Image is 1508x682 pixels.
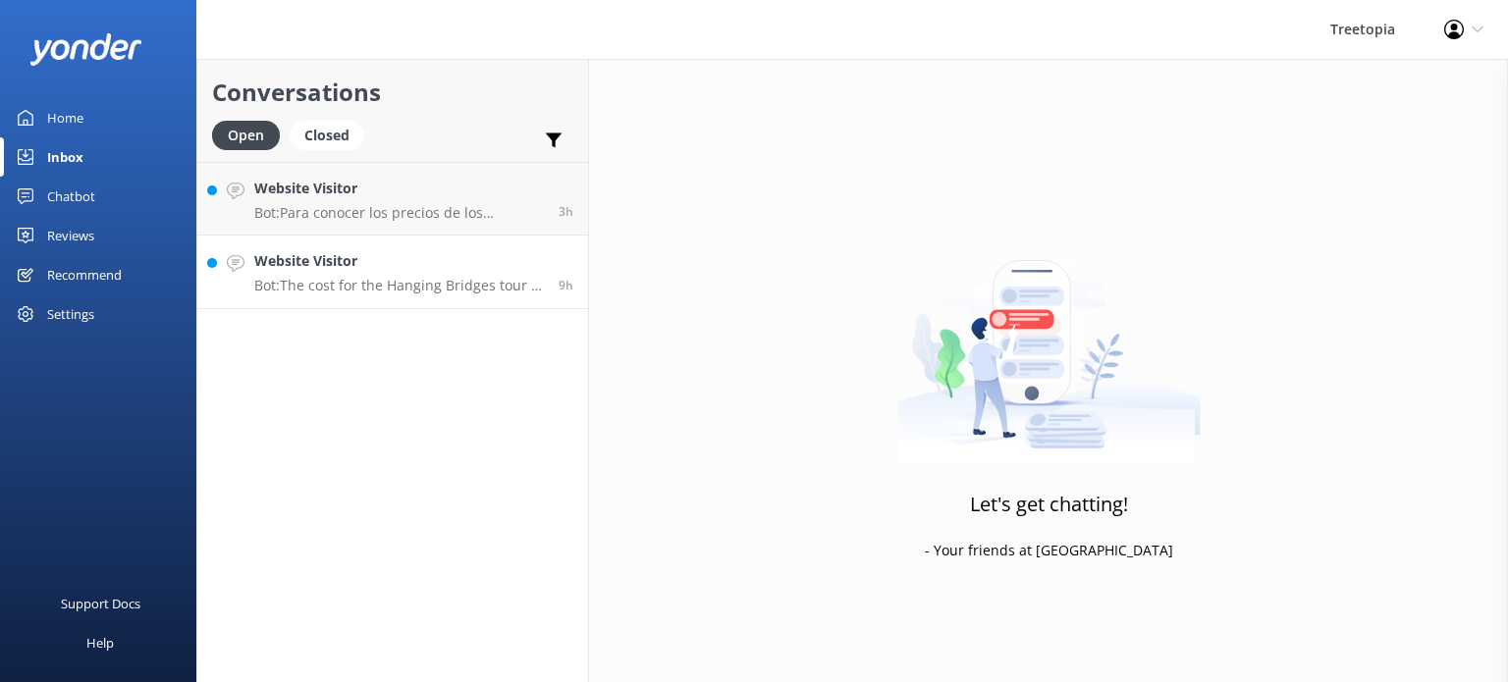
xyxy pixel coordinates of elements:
p: Bot: Para conocer los precios de los paquetes y realizar una reserva, te recomiendo visitar nuest... [254,204,544,222]
a: Closed [290,124,374,145]
div: Support Docs [61,584,140,623]
a: Website VisitorBot:Para conocer los precios de los paquetes y realizar una reserva, te recomiendo... [197,162,588,236]
img: yonder-white-logo.png [29,33,142,66]
a: Open [212,124,290,145]
h3: Let's get chatting! [970,489,1128,520]
p: Bot: The cost for the Hanging Bridges tour is $61.02 for adults on a guided tour and $47 for an a... [254,277,544,294]
div: Inbox [47,137,83,177]
p: - Your friends at [GEOGRAPHIC_DATA] [925,540,1173,561]
div: Help [86,623,114,662]
div: Chatbot [47,177,95,216]
h4: Website Visitor [254,250,544,272]
a: Website VisitorBot:The cost for the Hanging Bridges tour is $61.02 for adults on a guided tour an... [197,236,588,309]
div: Closed [290,121,364,150]
div: Settings [47,294,94,334]
h4: Website Visitor [254,178,544,199]
div: Reviews [47,216,94,255]
span: Oct 04 2025 04:26pm (UTC -06:00) America/Mexico_City [559,203,573,220]
div: Home [47,98,83,137]
h2: Conversations [212,74,573,111]
img: artwork of a man stealing a conversation from at giant smartphone [897,219,1201,464]
span: Oct 04 2025 10:06am (UTC -06:00) America/Mexico_City [559,277,573,293]
div: Recommend [47,255,122,294]
div: Open [212,121,280,150]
